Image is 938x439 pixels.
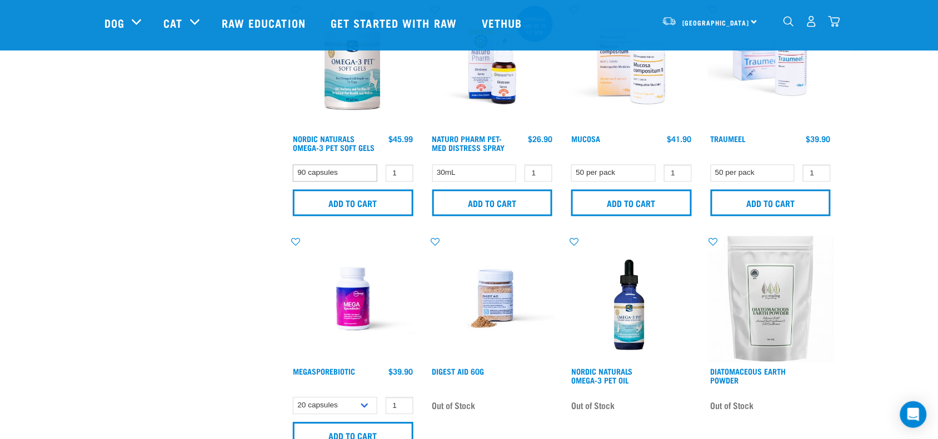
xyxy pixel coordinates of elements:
[432,137,505,150] a: Naturo Pharm Pet-Med Distress Spray
[163,14,182,31] a: Cat
[711,397,754,414] span: Out of Stock
[471,1,536,45] a: Vethub
[528,135,552,144] div: $26.90
[430,4,556,130] img: RE Product Shoot 2023 Nov8635
[711,137,746,141] a: Traumeel
[211,1,320,45] a: Raw Education
[806,16,817,27] img: user.png
[430,236,556,362] img: Raw Essentials Digest Aid Pet Supplement
[664,165,692,182] input: 1
[571,190,692,216] input: Add to cart
[711,190,831,216] input: Add to cart
[432,370,485,374] a: Digest Aid 60g
[829,16,840,27] img: home-icon@2x.png
[290,4,416,130] img: Bottle Of Omega3 Pet With 90 Capsules For Pets
[803,165,831,182] input: 1
[568,236,695,362] img: Bottle Of 60ml Omega3 For Pets
[525,165,552,182] input: 1
[682,21,750,24] span: [GEOGRAPHIC_DATA]
[432,397,476,414] span: Out of Stock
[900,401,927,428] div: Open Intercom Messenger
[784,16,794,27] img: home-icon-1@2x.png
[568,4,695,130] img: RE Product Shoot 2023 Nov8652
[389,367,413,376] div: $39.90
[290,236,416,362] img: Raw Essentials Mega Spore Biotic Probiotic For Dogs
[667,135,692,144] div: $41.90
[386,397,413,415] input: 1
[662,16,677,26] img: van-moving.png
[806,135,831,144] div: $39.90
[708,236,834,362] img: Diatomaceous earth
[104,14,124,31] a: Dog
[293,190,413,216] input: Add to cart
[386,165,413,182] input: 1
[293,370,355,374] a: MegaSporeBiotic
[708,4,834,130] img: RE Product Shoot 2023 Nov8644
[432,190,553,216] input: Add to cart
[711,370,786,382] a: Diatomaceous Earth Powder
[571,137,600,141] a: Mucosa
[389,135,413,144] div: $45.99
[571,397,615,414] span: Out of Stock
[320,1,471,45] a: Get started with Raw
[571,370,633,382] a: Nordic Naturals Omega-3 Pet Oil
[293,137,375,150] a: Nordic Naturals Omega-3 Pet Soft Gels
